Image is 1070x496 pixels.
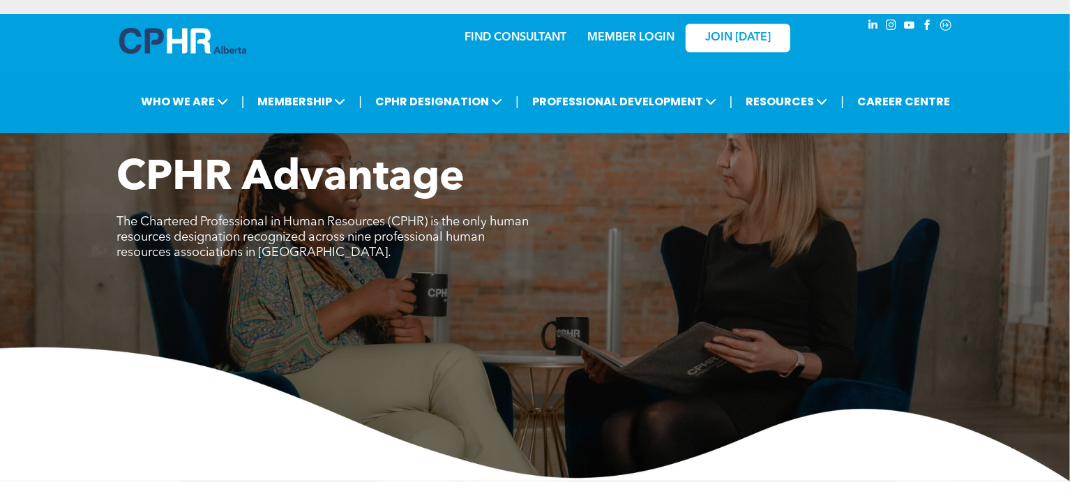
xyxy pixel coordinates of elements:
[528,89,721,114] span: PROFESSIONAL DEVELOPMENT
[884,17,899,36] a: instagram
[705,31,771,45] span: JOIN [DATE]
[116,216,529,259] span: The Chartered Professional in Human Resources (CPHR) is the only human resources designation reco...
[241,87,245,116] li: |
[253,89,349,114] span: MEMBERSHIP
[587,32,675,43] a: MEMBER LOGIN
[902,17,917,36] a: youtube
[515,87,519,116] li: |
[866,17,881,36] a: linkedin
[920,17,935,36] a: facebook
[359,87,362,116] li: |
[119,28,246,54] img: A blue and white logo for cp alberta
[371,89,506,114] span: CPHR DESIGNATION
[137,89,232,114] span: WHO WE ARE
[938,17,954,36] a: Social network
[116,158,465,200] span: CPHR Advantage
[686,24,790,52] a: JOIN [DATE]
[841,87,845,116] li: |
[730,87,733,116] li: |
[853,89,954,114] a: CAREER CENTRE
[742,89,832,114] span: RESOURCES
[465,32,566,43] a: FIND CONSULTANT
